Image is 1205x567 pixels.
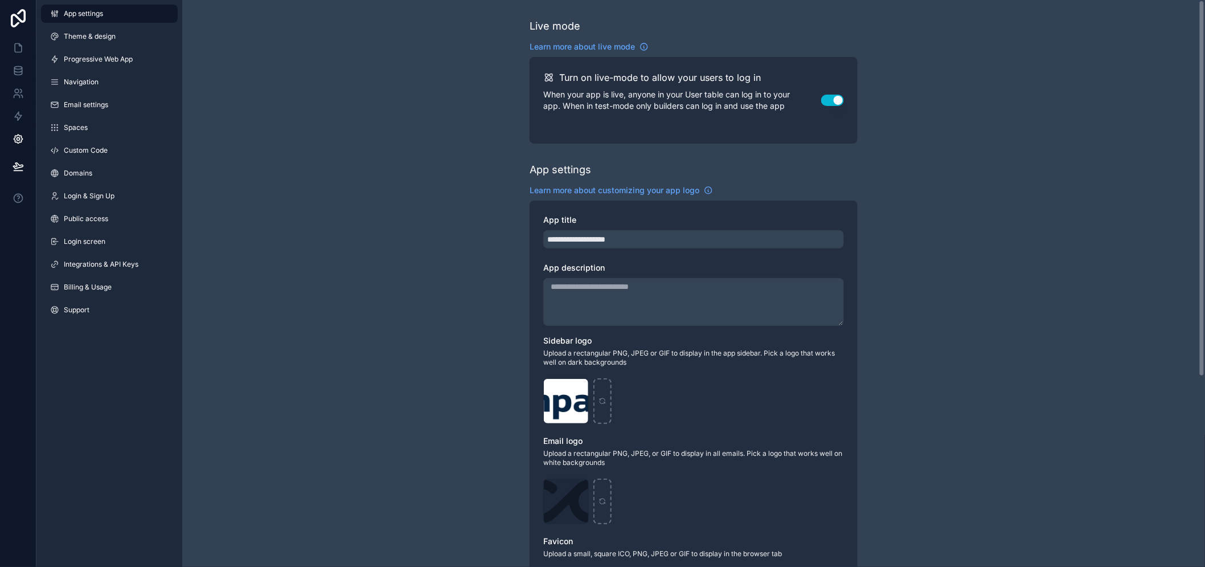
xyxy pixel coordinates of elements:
[543,436,583,446] span: Email logo
[64,100,108,109] span: Email settings
[543,549,844,558] span: Upload a small, square ICO, PNG, JPEG or GIF to display in the browser tab
[543,336,592,345] span: Sidebar logo
[64,32,116,41] span: Theme & design
[41,255,178,274] a: Integrations & API Keys
[41,232,178,251] a: Login screen
[530,185,699,196] span: Learn more about customizing your app logo
[543,349,844,367] span: Upload a rectangular PNG, JPEG or GIF to display in the app sidebar. Pick a logo that works well ...
[530,18,580,34] div: Live mode
[543,263,605,272] span: App description
[64,237,105,246] span: Login screen
[64,55,133,64] span: Progressive Web App
[41,5,178,23] a: App settings
[530,162,591,178] div: App settings
[64,123,88,132] span: Spaces
[64,191,114,201] span: Login & Sign Up
[530,185,713,196] a: Learn more about customizing your app logo
[64,77,99,87] span: Navigation
[41,210,178,228] a: Public access
[64,260,138,269] span: Integrations & API Keys
[559,71,761,84] h2: Turn on live-mode to allow your users to log in
[41,301,178,319] a: Support
[41,73,178,91] a: Navigation
[64,214,108,223] span: Public access
[41,96,178,114] a: Email settings
[543,536,573,546] span: Favicon
[64,283,112,292] span: Billing & Usage
[64,305,89,315] span: Support
[543,215,576,225] span: App title
[64,146,108,155] span: Custom Code
[41,141,178,160] a: Custom Code
[41,164,178,182] a: Domains
[41,27,178,46] a: Theme & design
[543,89,821,112] p: When your app is live, anyone in your User table can log in to your app. When in test-mode only b...
[41,278,178,296] a: Billing & Usage
[64,169,92,178] span: Domains
[64,9,103,18] span: App settings
[41,187,178,205] a: Login & Sign Up
[530,41,649,52] a: Learn more about live mode
[543,449,844,467] span: Upload a rectangular PNG, JPEG, or GIF to display in all emails. Pick a logo that works well on w...
[41,50,178,68] a: Progressive Web App
[530,41,635,52] span: Learn more about live mode
[41,119,178,137] a: Spaces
